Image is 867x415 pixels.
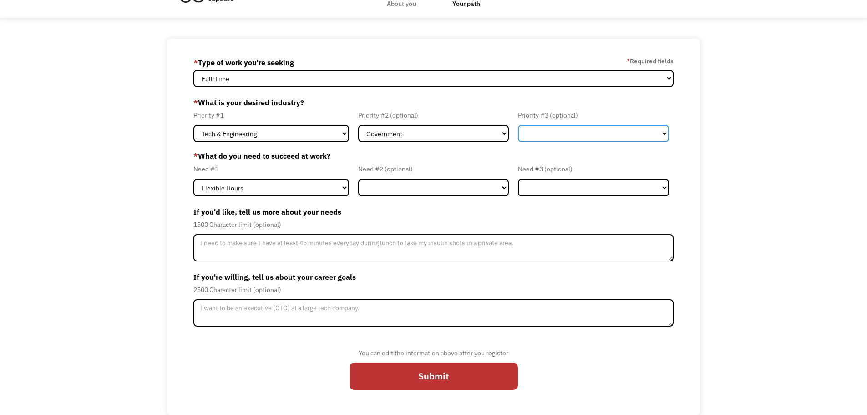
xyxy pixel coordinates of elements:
[518,110,669,121] div: Priority #3 (optional)
[193,205,674,219] label: If you'd like, tell us more about your needs
[193,219,674,230] div: 1500 Character limit (optional)
[193,150,674,161] label: What do you need to succeed at work?
[350,363,518,390] input: Submit
[358,110,509,121] div: Priority #2 (optional)
[193,284,674,295] div: 2500 Character limit (optional)
[627,56,674,67] label: Required fields
[358,164,509,174] div: Need #2 (optional)
[350,348,518,359] div: You can edit the information above after you register
[193,55,294,70] label: Type of work you're seeking
[193,110,349,121] div: Priority #1
[518,164,669,174] div: Need #3 (optional)
[193,95,674,110] label: What is your desired industry?
[193,270,674,284] label: If you're willing, tell us about your career goals
[193,164,349,174] div: Need #1
[193,55,674,399] form: Member-Update-Form-Step2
